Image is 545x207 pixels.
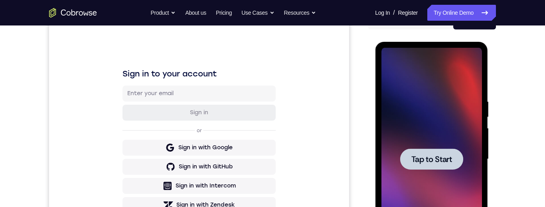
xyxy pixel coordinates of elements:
[126,168,187,176] div: Sign in with Intercom
[393,8,395,18] span: /
[216,5,232,21] a: Pricing
[73,55,227,66] h1: Sign in to your account
[73,184,227,199] button: Sign in with Zendesk
[78,76,222,84] input: Enter your email
[127,187,186,195] div: Sign in with Zendesk
[427,5,496,21] a: Try Online Demo
[398,5,418,21] a: Register
[151,5,176,21] button: Product
[129,130,184,138] div: Sign in with Google
[49,8,97,18] a: Go to the home page
[73,91,227,107] button: Sign in
[73,126,227,142] button: Sign in with Google
[130,149,184,157] div: Sign in with GitHub
[73,145,227,161] button: Sign in with GitHub
[25,107,88,128] button: Tap to Start
[36,113,77,121] span: Tap to Start
[241,5,274,21] button: Use Cases
[284,5,316,21] button: Resources
[146,114,154,120] p: or
[375,5,390,21] a: Log In
[73,164,227,180] button: Sign in with Intercom
[185,5,206,21] a: About us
